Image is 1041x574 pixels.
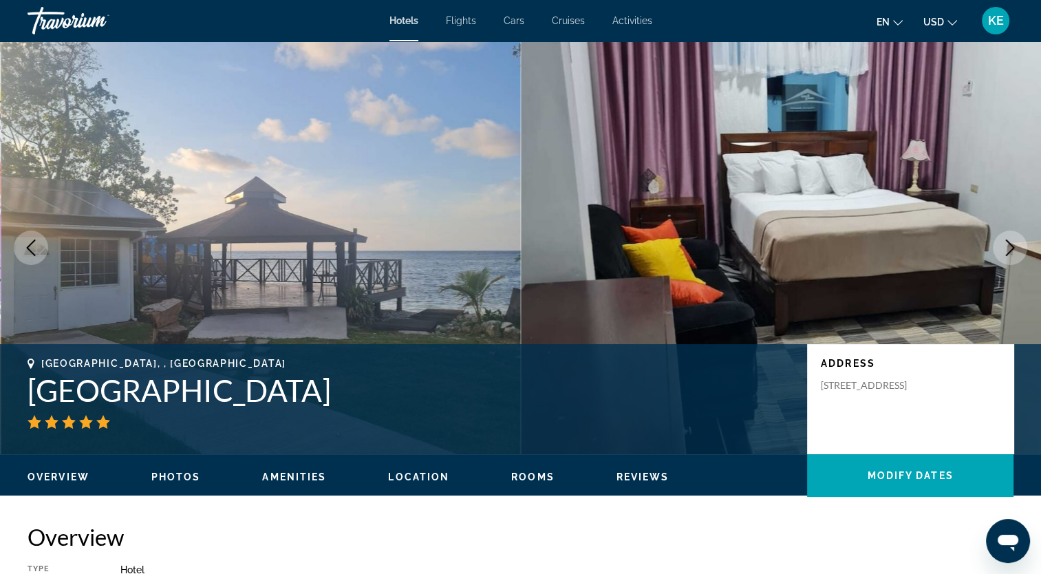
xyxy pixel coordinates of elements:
[612,15,652,26] a: Activities
[446,15,476,26] a: Flights
[986,519,1030,563] iframe: Button to launch messaging window
[262,471,326,483] button: Amenities
[28,471,89,482] span: Overview
[978,6,1013,35] button: User Menu
[877,17,890,28] span: en
[552,15,585,26] a: Cruises
[262,471,326,482] span: Amenities
[504,15,524,26] a: Cars
[821,379,931,392] p: [STREET_ADDRESS]
[388,471,449,483] button: Location
[993,231,1027,265] button: Next image
[511,471,555,482] span: Rooms
[821,358,1000,369] p: Address
[28,3,165,39] a: Travorium
[616,471,669,482] span: Reviews
[14,231,48,265] button: Previous image
[151,471,201,482] span: Photos
[28,372,793,408] h1: [GEOGRAPHIC_DATA]
[616,471,669,483] button: Reviews
[389,15,418,26] a: Hotels
[877,12,903,32] button: Change language
[28,523,1013,551] h2: Overview
[807,454,1013,497] button: Modify Dates
[923,17,944,28] span: USD
[988,14,1004,28] span: KE
[28,471,89,483] button: Overview
[923,12,957,32] button: Change currency
[41,358,286,369] span: [GEOGRAPHIC_DATA], , [GEOGRAPHIC_DATA]
[867,470,953,481] span: Modify Dates
[388,471,449,482] span: Location
[151,471,201,483] button: Photos
[511,471,555,483] button: Rooms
